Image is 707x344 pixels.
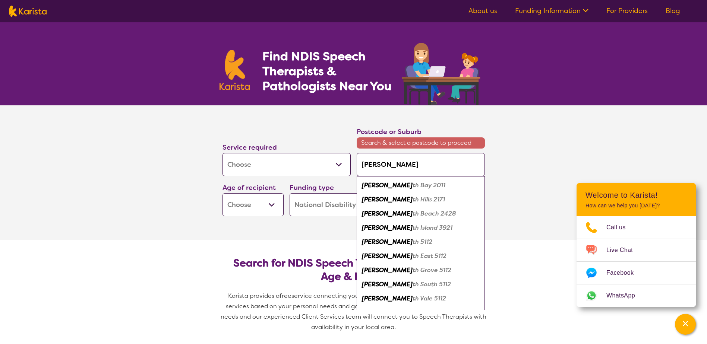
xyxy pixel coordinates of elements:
[413,195,445,203] em: th Hills 2171
[362,280,413,288] em: [PERSON_NAME]
[362,252,413,260] em: [PERSON_NAME]
[362,294,413,302] em: [PERSON_NAME]
[606,222,635,233] span: Call us
[413,238,432,246] em: th 5112
[468,6,497,15] a: About us
[362,309,413,316] em: [PERSON_NAME]
[666,6,680,15] a: Blog
[515,6,588,15] a: Funding Information
[413,294,446,302] em: th Vale 5112
[413,181,445,189] em: th Bay 2011
[413,280,451,288] em: th South 5112
[396,40,488,105] img: speech-therapy
[606,267,643,278] span: Facebook
[360,221,481,235] div: Elizabeth Island 3921
[413,252,446,260] em: th East 5112
[362,266,413,274] em: [PERSON_NAME]
[362,224,413,232] em: [PERSON_NAME]
[262,49,400,93] h1: Find NDIS Speech Therapists & Pathologists Near You
[577,216,696,307] ul: Choose channel
[228,292,280,300] span: Karista provides a
[360,306,481,320] div: Elizabeth Downs 5113
[280,292,291,300] span: free
[362,195,413,203] em: [PERSON_NAME]
[606,245,642,256] span: Live Chat
[413,309,453,316] em: th Downs 5113
[413,266,451,274] em: th Grove 5112
[222,183,276,192] label: Age of recipient
[360,249,481,263] div: Elizabeth East 5112
[606,6,648,15] a: For Providers
[360,292,481,306] div: Elizabeth Vale 5112
[362,181,413,189] em: [PERSON_NAME]
[357,153,485,176] input: Type
[9,6,47,17] img: Karista logo
[228,257,479,283] h2: Search for NDIS Speech Therapists by Location, Age & Needs
[360,178,481,192] div: Elizabeth Bay 2011
[413,224,452,232] em: th Island 3921
[360,263,481,277] div: Elizabeth Grove 5112
[586,191,687,200] h2: Welcome to Karista!
[360,192,481,207] div: Elizabeth Hills 2171
[577,183,696,307] div: Channel Menu
[606,290,644,301] span: WhatsApp
[362,238,413,246] em: [PERSON_NAME]
[360,207,481,221] div: Elizabeth Beach 2428
[357,127,422,136] label: Postcode or Suburb
[413,210,456,217] em: th Beach 2428
[577,284,696,307] a: Web link opens in a new tab.
[221,292,488,331] span: service connecting you with Speech Pathologists and other NDIS services based on your personal ne...
[357,137,485,149] span: Search & select a postcode to proceed
[360,235,481,249] div: Elizabeth 5112
[220,50,250,90] img: Karista logo
[675,314,696,335] button: Channel Menu
[222,143,277,152] label: Service required
[290,183,334,192] label: Funding type
[586,203,687,209] p: How can we help you [DATE]?
[362,210,413,217] em: [PERSON_NAME]
[360,277,481,292] div: Elizabeth South 5112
